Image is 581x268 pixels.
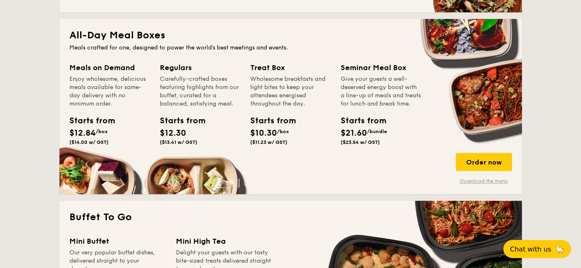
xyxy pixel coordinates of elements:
[69,139,109,145] span: ($14.00 w/ GST)
[69,235,166,247] div: Mini Buffet
[367,129,387,134] span: /bundle
[250,128,277,138] span: $10.30
[503,240,571,258] button: Chat with us🦙
[160,115,197,127] div: Starts from
[69,75,150,108] div: Enjoy wholesome, delicious meals available for same-day delivery with no minimum order.
[69,62,150,73] div: Meals on Demand
[456,153,512,171] div: Order now
[341,75,421,108] div: Give your guests a well-deserved energy boost with a line-up of meals and treats for lunch and br...
[69,115,107,127] div: Starts from
[160,139,197,145] span: ($13.41 w/ GST)
[277,129,289,134] span: /box
[160,62,240,73] div: Regulars
[69,29,512,42] h2: All-Day Meal Boxes
[69,211,512,224] h2: Buffet To Go
[250,62,331,73] div: Treat Box
[341,62,421,73] div: Seminar Meal Box
[341,115,378,127] div: Starts from
[69,44,512,52] div: Meals crafted for one, designed to power the world's best meetings and events.
[510,245,551,253] span: Chat with us
[250,115,287,127] div: Starts from
[341,139,380,145] span: ($23.54 w/ GST)
[555,244,564,254] span: 🦙
[160,75,240,108] div: Carefully-crafted boxes featuring highlights from our buffet, curated for a balanced, satisfying ...
[160,128,186,138] span: $12.30
[456,178,512,184] a: Download the menu
[250,75,331,108] div: Wholesome breakfasts and light bites to keep your attendees energised throughout the day.
[250,139,287,145] span: ($11.23 w/ GST)
[176,235,273,247] div: Mini High Tea
[96,129,108,134] span: /box
[341,128,367,138] span: $21.60
[69,128,96,138] span: $12.84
